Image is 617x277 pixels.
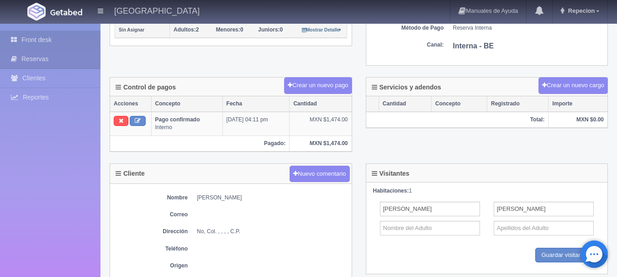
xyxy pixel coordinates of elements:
input: Nombre del Adulto [380,221,480,235]
button: Crear un nuevo pago [284,77,352,94]
th: Total: [366,112,548,128]
input: Guardar visitantes [535,248,596,263]
span: 2 [174,26,199,33]
dt: Método de Pago [371,24,444,32]
dd: Reserva Interna [453,24,603,32]
h4: Cliente [116,170,145,177]
strong: Menores: [216,26,240,33]
dt: Dirección [115,228,188,235]
strong: Juniors: [258,26,279,33]
th: Concepto [151,96,222,112]
th: Registrado [487,96,548,112]
a: Mostrar Detalle [302,26,342,33]
span: Repecion [566,7,595,14]
input: Apellidos del Adulto [494,221,594,235]
span: 0 [258,26,283,33]
h4: Visitantes [372,170,410,177]
h4: [GEOGRAPHIC_DATA] [114,5,200,16]
input: Apellidos del Adulto [494,202,594,216]
dt: Canal: [371,41,444,49]
b: Pago confirmado [155,116,200,123]
td: MXN $1,474.00 [290,112,352,136]
th: Pagado: [110,136,290,151]
dd: No, Col. , , , , C.P. [197,228,347,235]
td: [DATE] 04:11 pm [222,112,290,136]
input: Nombre del Adulto [380,202,480,216]
th: Concepto [432,96,487,112]
small: Sin Asignar [119,27,144,32]
th: Fecha [222,96,290,112]
th: Cantidad [290,96,352,112]
strong: Adultos: [174,26,196,33]
img: Getabed [27,3,46,21]
dt: Nombre [115,194,188,202]
dt: Correo [115,211,188,219]
span: 0 [216,26,243,33]
td: Interno [151,112,222,136]
img: Getabed [50,9,82,16]
strong: Habitaciones: [373,188,409,194]
dt: Teléfono [115,245,188,253]
button: Nuevo comentario [290,166,350,183]
h4: Servicios y adendos [372,84,441,91]
th: MXN $0.00 [548,112,607,128]
th: Importe [548,96,607,112]
th: MXN $1,474.00 [290,136,352,151]
dd: [PERSON_NAME] [197,194,347,202]
button: Crear un nuevo cargo [538,77,608,94]
div: 1 [373,187,601,195]
h4: Control de pagos [116,84,176,91]
th: Cantidad [379,96,431,112]
th: Acciones [110,96,151,112]
dt: Origen [115,262,188,270]
b: Interna - BE [453,42,494,50]
small: Mostrar Detalle [302,27,342,32]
